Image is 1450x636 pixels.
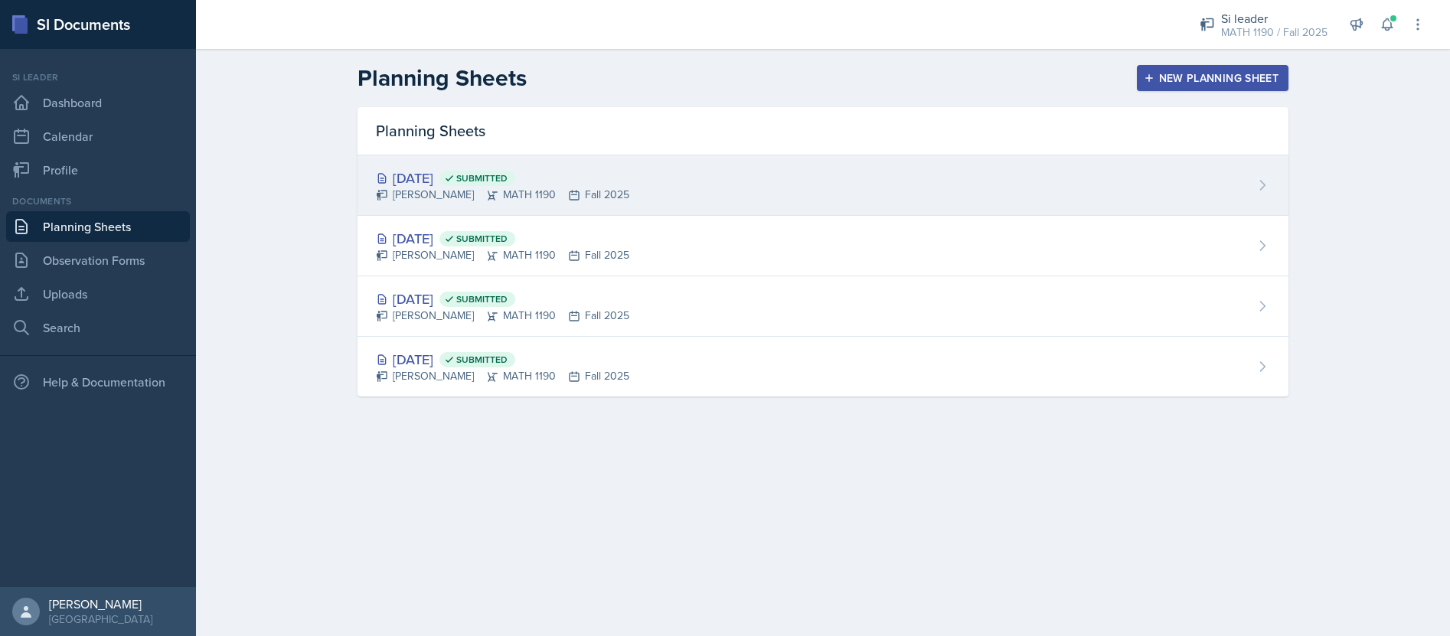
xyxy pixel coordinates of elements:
h2: Planning Sheets [358,64,527,92]
div: [GEOGRAPHIC_DATA] [49,612,152,627]
div: New Planning Sheet [1147,72,1279,84]
div: Help & Documentation [6,367,190,397]
div: Si leader [6,70,190,84]
a: Planning Sheets [6,211,190,242]
a: [DATE] Submitted [PERSON_NAME]MATH 1190Fall 2025 [358,155,1288,216]
div: [PERSON_NAME] MATH 1190 Fall 2025 [376,247,629,263]
div: [DATE] [376,289,629,309]
div: [PERSON_NAME] MATH 1190 Fall 2025 [376,308,629,324]
a: Uploads [6,279,190,309]
div: [PERSON_NAME] [49,596,152,612]
a: [DATE] Submitted [PERSON_NAME]MATH 1190Fall 2025 [358,337,1288,396]
div: Planning Sheets [358,107,1288,155]
a: Profile [6,155,190,185]
span: Submitted [456,293,508,305]
div: Documents [6,194,190,208]
div: MATH 1190 / Fall 2025 [1221,24,1328,41]
span: Submitted [456,172,508,184]
button: New Planning Sheet [1137,65,1288,91]
a: Dashboard [6,87,190,118]
a: Observation Forms [6,245,190,276]
div: Si leader [1221,9,1328,28]
div: [DATE] [376,228,629,249]
a: Calendar [6,121,190,152]
span: Submitted [456,354,508,366]
div: [DATE] [376,349,629,370]
a: [DATE] Submitted [PERSON_NAME]MATH 1190Fall 2025 [358,276,1288,337]
div: [PERSON_NAME] MATH 1190 Fall 2025 [376,368,629,384]
a: [DATE] Submitted [PERSON_NAME]MATH 1190Fall 2025 [358,216,1288,276]
div: [PERSON_NAME] MATH 1190 Fall 2025 [376,187,629,203]
span: Submitted [456,233,508,245]
a: Search [6,312,190,343]
div: [DATE] [376,168,629,188]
